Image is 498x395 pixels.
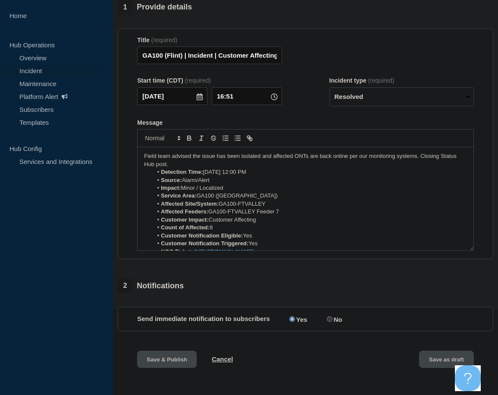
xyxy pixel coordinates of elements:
[137,77,282,84] div: Start time (CDT)
[161,169,203,175] strong: Detection Time:
[327,316,332,322] input: No
[137,87,207,105] input: YYYY-MM-DD
[289,316,295,322] input: Yes
[455,365,481,391] iframe: Help Scout Beacon - Open
[212,355,233,363] button: Cancel
[144,152,467,168] p: Field team advised the issue has been isolated and affected ONTs are back online per our monitori...
[141,133,183,143] span: Font size
[137,37,282,43] div: Title
[161,240,248,247] strong: Customer Notification Triggered:
[137,119,474,126] div: Message
[151,37,178,43] span: (required)
[244,133,256,143] button: Toggle link
[153,192,467,200] li: GA100 ([GEOGRAPHIC_DATA])
[153,240,467,247] li: Yes
[138,147,473,250] div: Message
[161,216,209,223] strong: Customer Impact:
[219,133,232,143] button: Toggle ordered list
[161,192,197,199] strong: Service Area:
[153,224,467,231] li: 8
[153,208,467,216] li: GA100-FTVALLEY Feeder 7
[137,315,474,323] div: Send immediate notification to subscribers
[153,232,467,240] li: Yes
[194,248,254,255] a: [URL][DOMAIN_NAME]
[232,133,244,143] button: Toggle bulleted list
[325,315,342,323] label: No
[153,176,467,184] li: Alarm/Alert
[195,133,207,143] button: Toggle italic text
[137,315,270,323] p: Send immediate notification to subscribers
[161,208,208,215] strong: Affected Feeders:
[329,87,474,106] select: Incident type
[161,185,181,191] strong: Impact:
[161,232,243,239] strong: Customer Notification Eligible:
[161,201,219,207] strong: Affected Site/System:
[329,77,474,84] div: Incident type
[368,77,395,84] span: (required)
[161,248,193,255] strong: NOC Ticket:
[183,133,195,143] button: Toggle bold text
[153,168,467,176] li: [DATE] 12:00 PM
[153,184,467,192] li: Minor / Localized
[137,351,197,368] button: Save & Publish
[118,278,132,293] span: 2
[185,77,211,84] span: (required)
[153,200,467,208] li: GA100-FTVALLEY
[118,278,184,293] div: Notifications
[161,177,182,183] strong: Source:
[287,315,307,323] label: Yes
[212,87,282,105] input: HH:MM
[207,133,219,143] button: Toggle strikethrough text
[161,224,210,231] strong: Count of Affected:
[137,46,282,64] input: Title
[153,216,467,224] li: Customer Affecting
[419,351,474,368] button: Save as draft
